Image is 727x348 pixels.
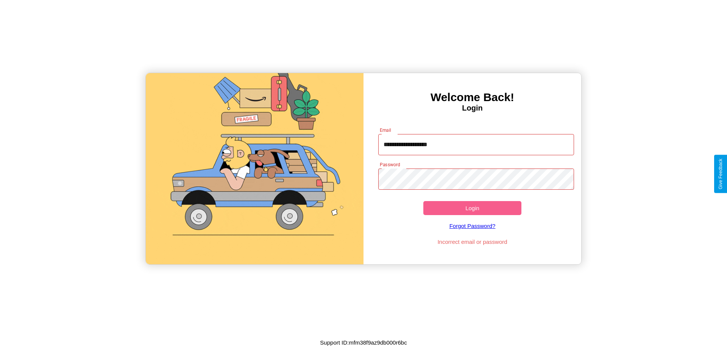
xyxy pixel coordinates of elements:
[374,215,571,237] a: Forgot Password?
[146,73,363,264] img: gif
[363,104,581,112] h4: Login
[320,337,407,348] p: Support ID: mfm38f9az9db000r6bc
[363,91,581,104] h3: Welcome Back!
[380,161,400,168] label: Password
[380,127,392,133] label: Email
[423,201,521,215] button: Login
[374,237,571,247] p: Incorrect email or password
[718,159,723,189] div: Give Feedback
